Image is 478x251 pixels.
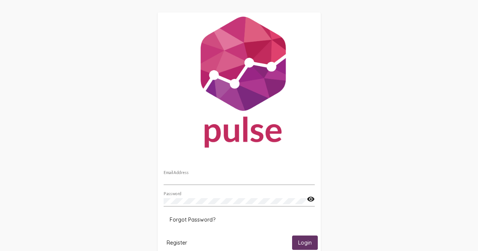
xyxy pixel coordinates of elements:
span: Login [298,240,312,246]
button: Login [292,236,318,249]
img: Pulse For Good Logo [158,12,321,155]
button: Forgot Password? [164,213,221,226]
span: Register [167,239,187,246]
mat-icon: visibility [307,195,315,204]
button: Register [161,236,193,249]
span: Forgot Password? [170,216,215,223]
